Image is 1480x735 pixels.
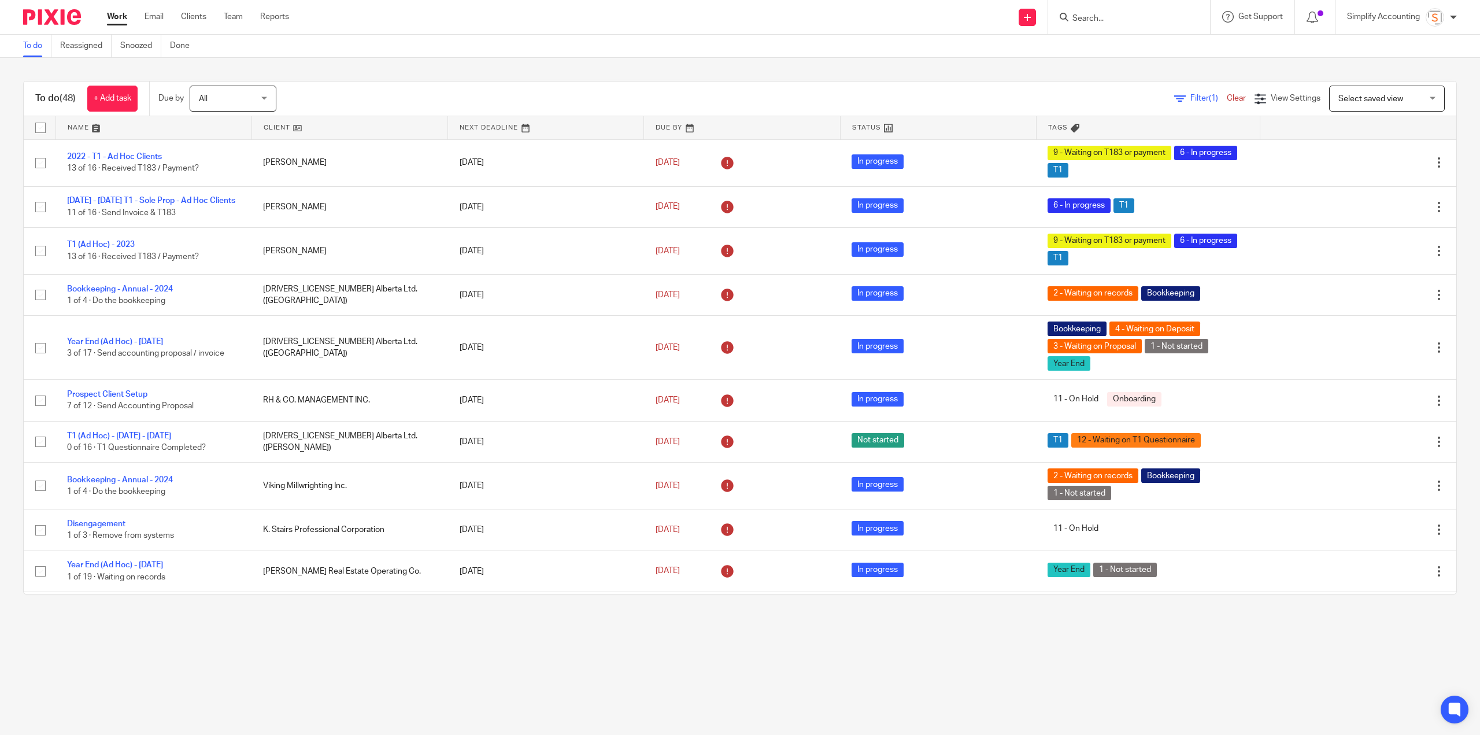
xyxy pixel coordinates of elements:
[656,567,680,575] span: [DATE]
[1048,146,1171,160] span: 9 - Waiting on T183 or payment
[1141,468,1200,483] span: Bookkeeping
[1048,234,1171,248] span: 9 - Waiting on T183 or payment
[67,165,199,173] span: 13 of 16 · Received T183 / Payment?
[224,11,243,23] a: Team
[251,380,447,421] td: RH & CO. MANAGEMENT INC.
[23,9,81,25] img: Pixie
[852,286,904,301] span: In progress
[1093,563,1157,577] span: 1 - Not started
[448,186,644,227] td: [DATE]
[67,338,163,346] a: Year End (Ad Hoc) - [DATE]
[170,35,198,57] a: Done
[251,186,447,227] td: [PERSON_NAME]
[67,241,135,249] a: T1 (Ad Hoc) - 2023
[448,592,644,639] td: [DATE]
[852,563,904,577] span: In progress
[852,339,904,353] span: In progress
[1426,8,1444,27] img: Screenshot%202023-11-29%20141159.png
[1174,146,1237,160] span: 6 - In progress
[1048,563,1090,577] span: Year End
[1048,339,1142,353] span: 3 - Waiting on Proposal
[852,477,904,492] span: In progress
[1048,198,1111,213] span: 6 - In progress
[67,561,163,569] a: Year End (Ad Hoc) - [DATE]
[67,573,165,581] span: 1 of 19 · Waiting on records
[1071,433,1201,448] span: 12 - Waiting on T1 Questionnaire
[1107,392,1161,407] span: Onboarding
[448,421,644,462] td: [DATE]
[67,297,165,305] span: 1 of 4 · Do the bookkeeping
[67,153,162,161] a: 2022 - T1 - Ad Hoc Clients
[120,35,161,57] a: Snoozed
[1227,94,1246,102] a: Clear
[60,94,76,103] span: (48)
[1347,11,1420,23] p: Simplify Accounting
[1048,322,1107,336] span: Bookkeeping
[448,551,644,592] td: [DATE]
[1190,94,1227,102] span: Filter
[67,285,173,293] a: Bookkeeping - Annual - 2024
[1048,468,1138,483] span: 2 - Waiting on records
[145,11,164,23] a: Email
[251,463,447,509] td: Viking Millwrighting Inc.
[656,291,680,299] span: [DATE]
[1048,251,1068,265] span: T1
[199,95,208,103] span: All
[251,274,447,315] td: [DRIVERS_LICENSE_NUMBER] Alberta Ltd. ([GEOGRAPHIC_DATA])
[852,154,904,169] span: In progress
[251,421,447,462] td: [DRIVERS_LICENSE_NUMBER] Alberta Ltd. ([PERSON_NAME])
[448,227,644,274] td: [DATE]
[1238,13,1283,21] span: Get Support
[448,274,644,315] td: [DATE]
[656,438,680,446] span: [DATE]
[1048,124,1068,131] span: Tags
[67,390,147,398] a: Prospect Client Setup
[107,11,127,23] a: Work
[67,349,224,357] span: 3 of 17 · Send accounting proposal / invoice
[1048,286,1138,301] span: 2 - Waiting on records
[1048,433,1068,448] span: T1
[158,93,184,104] p: Due by
[87,86,138,112] a: + Add task
[1071,14,1175,24] input: Search
[656,396,680,404] span: [DATE]
[251,509,447,551] td: K. Stairs Professional Corporation
[251,139,447,186] td: [PERSON_NAME]
[67,432,171,440] a: T1 (Ad Hoc) - [DATE] - [DATE]
[35,93,76,105] h1: To do
[67,402,194,411] span: 7 of 12 · Send Accounting Proposal
[656,482,680,490] span: [DATE]
[260,11,289,23] a: Reports
[60,35,112,57] a: Reassigned
[67,209,176,217] span: 11 of 16 · Send Invoice & T183
[852,198,904,213] span: In progress
[1113,198,1134,213] span: T1
[1048,356,1090,371] span: Year End
[67,253,199,261] span: 13 of 16 · Received T183 / Payment?
[67,444,206,452] span: 0 of 16 · T1 Questionnaire Completed?
[448,509,644,551] td: [DATE]
[1145,339,1208,353] span: 1 - Not started
[67,197,235,205] a: [DATE] - [DATE] T1 - Sole Prop - Ad Hoc Clients
[656,203,680,211] span: [DATE]
[1048,521,1104,535] span: 11 - On Hold
[23,35,51,57] a: To do
[1174,234,1237,248] span: 6 - In progress
[656,526,680,534] span: [DATE]
[251,592,447,639] td: Viking Millwrighting Inc.
[448,139,644,186] td: [DATE]
[67,487,165,496] span: 1 of 4 · Do the bookkeeping
[251,316,447,380] td: [DRIVERS_LICENSE_NUMBER] Alberta Ltd. ([GEOGRAPHIC_DATA])
[181,11,206,23] a: Clients
[656,344,680,352] span: [DATE]
[852,521,904,535] span: In progress
[1048,163,1068,178] span: T1
[852,433,904,448] span: Not started
[1271,94,1320,102] span: View Settings
[1209,94,1218,102] span: (1)
[1109,322,1200,336] span: 4 - Waiting on Deposit
[656,158,680,167] span: [DATE]
[251,551,447,592] td: [PERSON_NAME] Real Estate Operating Co.
[448,380,644,421] td: [DATE]
[1338,95,1403,103] span: Select saved view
